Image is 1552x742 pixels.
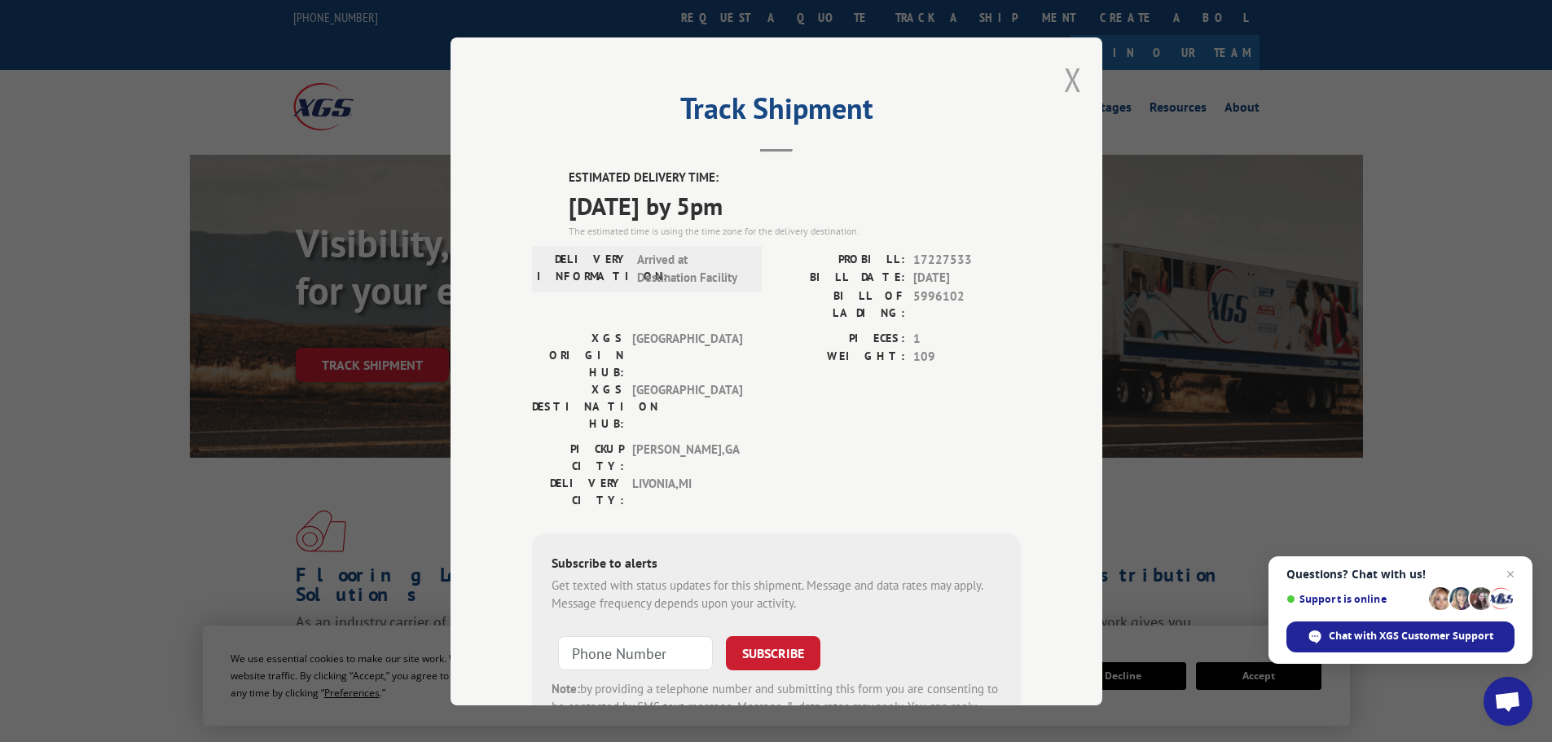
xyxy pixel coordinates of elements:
strong: Note: [552,680,580,696]
label: BILL DATE: [776,269,905,288]
span: 5996102 [913,287,1021,321]
label: ESTIMATED DELIVERY TIME: [569,169,1021,187]
span: 17227533 [913,250,1021,269]
span: 1 [913,329,1021,348]
span: Support is online [1286,593,1423,605]
label: DELIVERY INFORMATION: [537,250,629,287]
label: PIECES: [776,329,905,348]
label: XGS DESTINATION HUB: [532,380,624,432]
span: [GEOGRAPHIC_DATA] [632,380,742,432]
label: XGS ORIGIN HUB: [532,329,624,380]
button: Close modal [1064,58,1082,101]
span: [PERSON_NAME] , GA [632,440,742,474]
label: WEIGHT: [776,348,905,367]
span: Chat with XGS Customer Support [1329,629,1493,643]
span: LIVONIA , MI [632,474,742,508]
label: DELIVERY CITY: [532,474,624,508]
input: Phone Number [558,635,713,670]
h2: Track Shipment [532,97,1021,128]
div: by providing a telephone number and submitting this form you are consenting to be contacted by SM... [552,679,1001,735]
span: Chat with XGS Customer Support [1286,621,1515,652]
span: Arrived at Destination Facility [637,250,747,287]
label: PROBILL: [776,250,905,269]
div: The estimated time is using the time zone for the delivery destination. [569,223,1021,238]
button: SUBSCRIBE [726,635,820,670]
span: [DATE] [913,269,1021,288]
span: [GEOGRAPHIC_DATA] [632,329,742,380]
span: 109 [913,348,1021,367]
div: Subscribe to alerts [552,552,1001,576]
span: Questions? Chat with us! [1286,568,1515,581]
div: Get texted with status updates for this shipment. Message and data rates may apply. Message frequ... [552,576,1001,612]
label: PICKUP CITY: [532,440,624,474]
span: [DATE] by 5pm [569,187,1021,223]
label: BILL OF LADING: [776,287,905,321]
a: Open chat [1484,677,1532,726]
